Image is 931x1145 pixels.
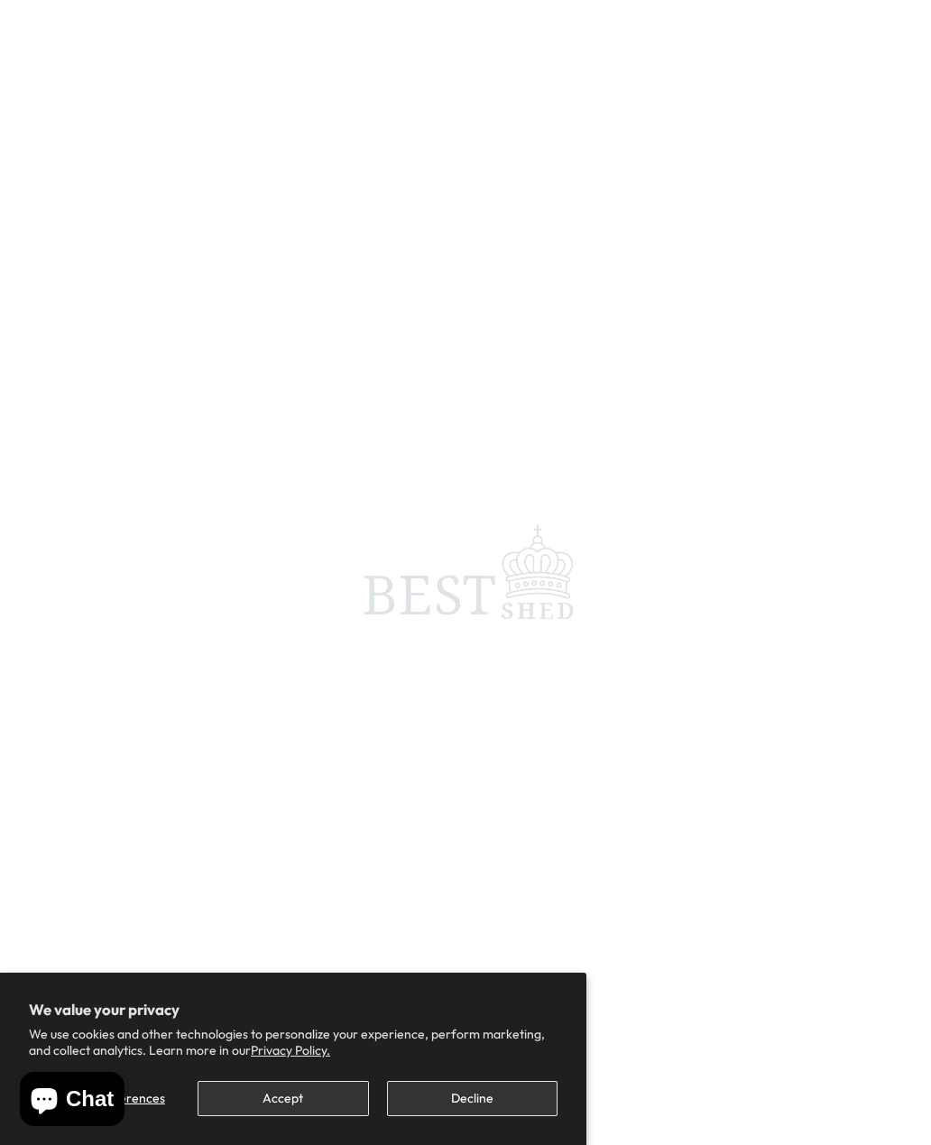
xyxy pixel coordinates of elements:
button: Accept [198,1081,368,1116]
button: Decline [387,1081,558,1116]
inbox-online-store-chat: Shopify online store chat [14,1072,130,1131]
p: We use cookies and other technologies to personalize your experience, perform marketing, and coll... [29,1026,558,1058]
a: Privacy Policy. [251,1042,330,1058]
h2: We value your privacy [29,1002,558,1018]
